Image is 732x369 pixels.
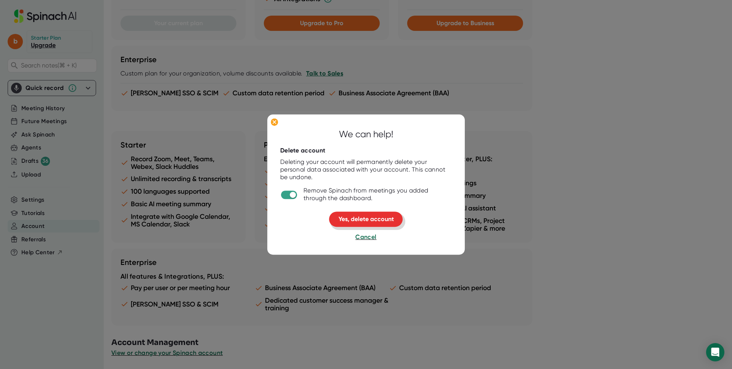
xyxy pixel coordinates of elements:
[339,215,394,223] span: Yes, delete account
[280,147,325,154] div: Delete account
[329,212,403,227] button: Yes, delete account
[339,127,393,141] div: We can help!
[706,343,724,361] div: Open Intercom Messenger
[303,187,452,202] div: Remove Spinach from meetings you added through the dashboard.
[280,158,452,181] div: Deleting your account will permanently delete your personal data associated with your account. Th...
[355,233,376,241] span: Cancel
[355,233,376,242] button: Cancel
